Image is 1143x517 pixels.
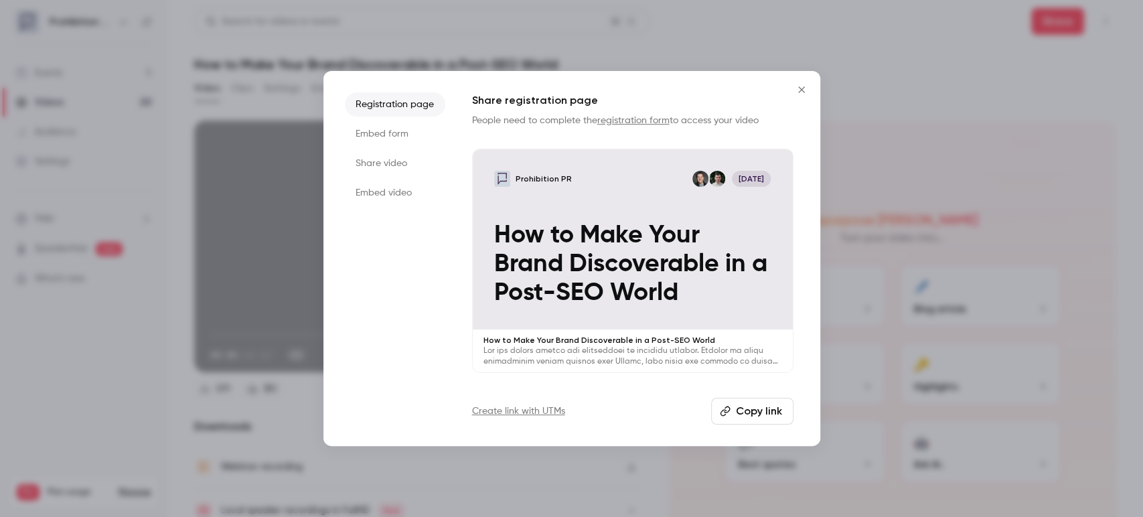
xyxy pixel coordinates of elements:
span: [DATE] [732,171,771,187]
a: How to Make Your Brand Discoverable in a Post-SEO WorldProhibition PRWill OckendenChris Norton[DA... [472,149,793,373]
li: Embed video [345,181,445,205]
img: How to Make Your Brand Discoverable in a Post-SEO World [494,171,510,187]
p: How to Make Your Brand Discoverable in a Post-SEO World [494,221,771,308]
li: Embed form [345,122,445,146]
p: Lor ips dolors ametco adi elitseddoei te incididu utlabor. Etdolor ma aliqu enimadminim veniam qu... [483,346,782,367]
button: Copy link [711,398,793,425]
a: registration form [597,116,670,125]
img: Will Ockenden [709,171,725,187]
p: Prohibition PR [516,173,572,184]
li: Share video [345,151,445,175]
li: Registration page [345,92,445,117]
img: Chris Norton [692,171,708,187]
h1: Share registration page [472,92,793,108]
p: People need to complete the to access your video [472,114,793,127]
button: Close [788,76,815,103]
a: Create link with UTMs [472,404,565,418]
p: How to Make Your Brand Discoverable in a Post-SEO World [483,335,782,346]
